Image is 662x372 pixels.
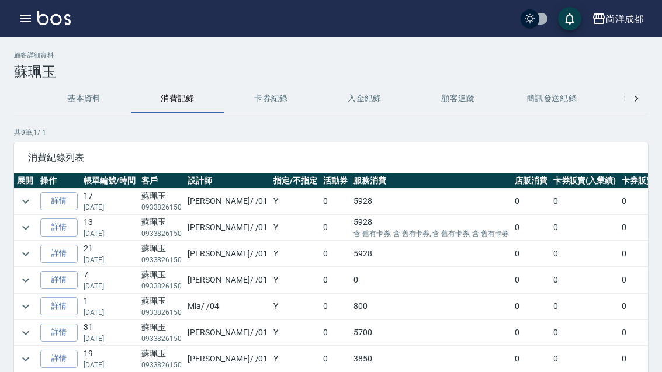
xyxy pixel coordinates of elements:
td: 0 [550,320,619,346]
td: [PERSON_NAME] / /01 [185,189,271,214]
button: expand row [17,324,34,342]
p: 0933826150 [141,307,182,318]
p: [DATE] [84,228,136,239]
h2: 顧客詳細資料 [14,51,648,59]
td: 0 [320,215,351,241]
td: [PERSON_NAME] / /01 [185,241,271,267]
th: 操作 [37,173,81,189]
a: 詳情 [40,271,78,289]
p: [DATE] [84,255,136,265]
td: Y [271,294,320,319]
button: 顧客追蹤 [411,85,505,113]
td: Y [271,320,320,346]
td: 蘇珮玉 [138,294,185,319]
th: 展開 [14,173,37,189]
td: 17 [81,189,138,214]
td: 0 [512,346,550,372]
td: 0 [512,294,550,319]
p: 0933826150 [141,333,182,344]
button: 基本資料 [37,85,131,113]
td: 0 [320,241,351,267]
td: [PERSON_NAME] / /01 [185,215,271,241]
td: 5928 [351,241,512,267]
button: expand row [17,193,34,210]
th: 指定/不指定 [271,173,320,189]
td: Y [271,215,320,241]
p: [DATE] [84,202,136,213]
th: 活動券 [320,173,351,189]
td: 0 [320,189,351,214]
p: 0933826150 [141,228,182,239]
td: 0 [320,320,351,346]
td: 5928 [351,215,512,241]
button: expand row [17,272,34,289]
th: 卡券販賣(入業績) [550,173,619,189]
td: 蘇珮玉 [138,215,185,241]
td: 0 [550,215,619,241]
td: Y [271,267,320,293]
td: 31 [81,320,138,346]
button: save [558,7,581,30]
td: 0 [512,189,550,214]
td: 蘇珮玉 [138,189,185,214]
td: Y [271,241,320,267]
td: 5700 [351,320,512,346]
td: 5928 [351,189,512,214]
td: 19 [81,346,138,372]
p: 共 9 筆, 1 / 1 [14,127,648,138]
button: 尚洋成都 [587,7,648,31]
button: 卡券紀錄 [224,85,318,113]
td: 3850 [351,346,512,372]
span: 消費紀錄列表 [28,152,634,164]
td: 800 [351,294,512,319]
a: 詳情 [40,297,78,315]
p: [DATE] [84,360,136,370]
td: 蘇珮玉 [138,346,185,372]
p: 0933826150 [141,202,182,213]
td: Y [271,346,320,372]
td: 0 [512,241,550,267]
td: 0 [351,267,512,293]
td: 0 [550,294,619,319]
p: 0933826150 [141,360,182,370]
div: 尚洋成都 [606,12,643,26]
a: 詳情 [40,218,78,237]
td: 0 [512,320,550,346]
p: [DATE] [84,333,136,344]
td: [PERSON_NAME] / /01 [185,346,271,372]
button: expand row [17,350,34,368]
td: 0 [550,241,619,267]
td: [PERSON_NAME] / /01 [185,267,271,293]
th: 設計師 [185,173,271,189]
a: 詳情 [40,324,78,342]
td: 0 [320,294,351,319]
td: 1 [81,294,138,319]
td: 0 [512,267,550,293]
button: 消費記錄 [131,85,224,113]
button: expand row [17,298,34,315]
td: 0 [320,267,351,293]
td: 蘇珮玉 [138,267,185,293]
p: 0933826150 [141,281,182,291]
th: 服務消費 [351,173,512,189]
p: [DATE] [84,307,136,318]
h3: 蘇珮玉 [14,64,648,80]
a: 詳情 [40,192,78,210]
a: 詳情 [40,350,78,368]
td: 0 [550,267,619,293]
button: 入金紀錄 [318,85,411,113]
td: 21 [81,241,138,267]
p: [DATE] [84,281,136,291]
td: 0 [512,215,550,241]
th: 帳單編號/時間 [81,173,138,189]
td: Y [271,189,320,214]
td: 13 [81,215,138,241]
p: 含 舊有卡券, 含 舊有卡券, 含 舊有卡券, 含 舊有卡券 [353,228,509,239]
td: Mia / /04 [185,294,271,319]
button: 簡訊發送紀錄 [505,85,598,113]
td: 蘇珮玉 [138,320,185,346]
th: 店販消費 [512,173,550,189]
a: 詳情 [40,245,78,263]
td: 蘇珮玉 [138,241,185,267]
th: 客戶 [138,173,185,189]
